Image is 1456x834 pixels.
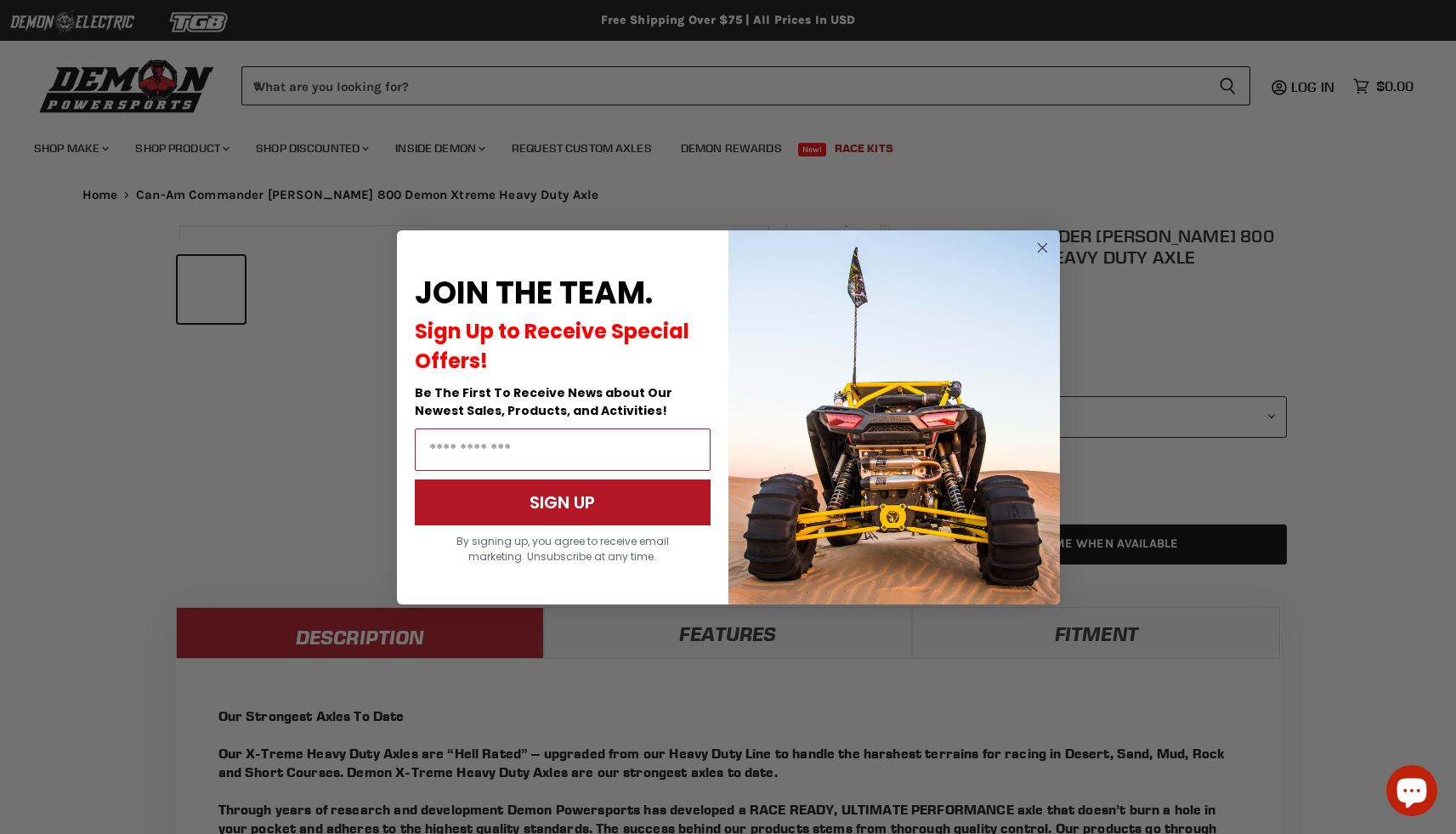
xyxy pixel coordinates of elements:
span: By signing up, you agree to receive email marketing. Unsubscribe at any time. [456,534,669,564]
img: a9095488-b6e7-41ba-879d-588abfab540b.jpeg [728,230,1060,604]
button: SIGN UP [415,479,711,525]
span: Sign Up to Receive Special Offers! [415,317,689,375]
button: Close dialog [1032,237,1053,258]
inbox-online-store-chat: Shopify online store chat [1381,765,1442,820]
span: JOIN THE TEAM. [415,271,653,315]
input: Email Address [415,428,711,471]
span: Be The First To Receive News about Our Newest Sales, Products, and Activities! [415,384,672,419]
